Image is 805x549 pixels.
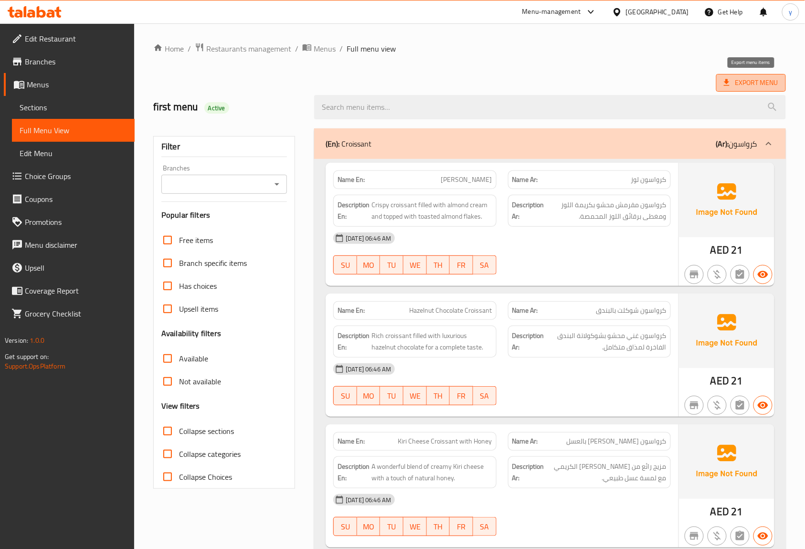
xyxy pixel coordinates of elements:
[4,233,135,256] a: Menu disclaimer
[27,79,127,90] span: Menus
[204,102,229,114] div: Active
[716,138,757,149] p: كرواسون
[473,386,497,405] button: SA
[710,371,729,390] span: AED
[477,520,493,534] span: SA
[380,517,403,536] button: TU
[371,330,492,353] span: Rich croissant filled with luxurious hazelnut chocolate for a complete taste.
[339,43,343,54] li: /
[179,280,217,292] span: Has choices
[522,6,581,18] div: Menu-management
[333,517,357,536] button: SU
[716,137,729,151] b: (Ar):
[679,424,774,499] img: Ae5nvW7+0k+MAAAAAElFTkSuQmCC
[153,42,786,55] nav: breadcrumb
[407,258,423,272] span: WE
[403,255,427,274] button: WE
[357,517,381,536] button: MO
[179,425,234,437] span: Collapse sections
[731,527,750,546] button: Not has choices
[153,43,184,54] a: Home
[179,471,232,483] span: Collapse Choices
[179,257,247,269] span: Branch specific items
[631,175,667,185] span: كرواسون لوز
[342,496,395,505] span: [DATE] 06:46 AM
[731,502,743,521] span: 21
[512,306,538,316] strong: Name Ar:
[710,502,729,521] span: AED
[450,517,473,536] button: FR
[5,360,65,372] a: Support.OpsPlatform
[427,255,450,274] button: TH
[204,104,229,113] span: Active
[161,137,287,157] div: Filter
[20,102,127,113] span: Sections
[685,396,704,415] button: Not branch specific item
[473,517,497,536] button: SA
[179,376,221,387] span: Not available
[710,241,729,259] span: AED
[361,389,377,403] span: MO
[371,199,492,222] span: Crispy croissant filled with almond cream and topped with toasted almond flakes.
[12,142,135,165] a: Edit Menu
[5,334,28,347] span: Version:
[179,353,208,364] span: Available
[371,461,492,484] span: A wonderful blend of creamy Kiri cheese with a touch of natural honey.
[679,163,774,237] img: Ae5nvW7+0k+MAAAAAElFTkSuQmCC
[380,255,403,274] button: TU
[25,170,127,182] span: Choice Groups
[512,330,544,353] strong: Description Ar:
[731,265,750,284] button: Not has choices
[454,258,469,272] span: FR
[685,265,704,284] button: Not branch specific item
[454,389,469,403] span: FR
[431,520,446,534] span: TH
[708,265,727,284] button: Purchased item
[731,371,743,390] span: 21
[431,389,446,403] span: TH
[338,306,365,316] strong: Name En:
[195,42,291,55] a: Restaurants management
[179,234,213,246] span: Free items
[302,42,336,55] a: Menus
[338,199,370,222] strong: Description En:
[753,265,773,284] button: Available
[431,258,446,272] span: TH
[326,138,371,149] p: Croissant
[338,175,365,185] strong: Name En:
[512,461,544,484] strong: Description Ar:
[342,234,395,243] span: [DATE] 06:46 AM
[25,308,127,319] span: Grocery Checklist
[25,56,127,67] span: Branches
[380,386,403,405] button: TU
[314,128,786,159] div: (En): Croissant(Ar):كرواسون
[427,386,450,405] button: TH
[567,436,667,446] span: كرواسون [PERSON_NAME] بالعسل
[512,199,544,222] strong: Description Ar:
[708,396,727,415] button: Purchased item
[357,386,381,405] button: MO
[25,193,127,205] span: Coupons
[679,294,774,368] img: Ae5nvW7+0k+MAAAAAElFTkSuQmCC
[626,7,689,17] div: [GEOGRAPHIC_DATA]
[410,306,492,316] span: Hazelnut Chocolate Croissant
[4,302,135,325] a: Grocery Checklist
[753,527,773,546] button: Available
[512,436,538,446] strong: Name Ar:
[326,137,339,151] b: (En):
[4,73,135,96] a: Menus
[295,43,298,54] li: /
[4,279,135,302] a: Coverage Report
[4,50,135,73] a: Branches
[546,461,667,484] span: مزيج رائع من جبن كيري الكريمي مع لمسة عسل طبيعي.
[333,386,357,405] button: SU
[384,258,400,272] span: TU
[12,119,135,142] a: Full Menu View
[12,96,135,119] a: Sections
[427,517,450,536] button: TH
[338,436,365,446] strong: Name En:
[25,285,127,296] span: Coverage Report
[441,175,492,185] span: [PERSON_NAME]
[25,239,127,251] span: Menu disclaimer
[4,165,135,188] a: Choice Groups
